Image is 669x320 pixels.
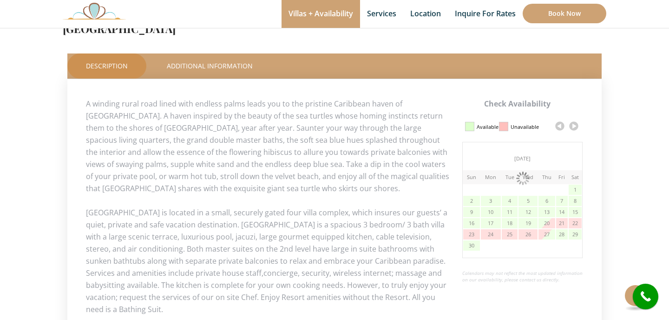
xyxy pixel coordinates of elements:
[86,98,583,194] p: A winding rural road lined with endless palms leads you to the pristine Caribbean haven of [GEOGR...
[148,53,271,79] a: Additional Information
[63,21,176,36] a: [GEOGRAPHIC_DATA]
[63,2,126,20] img: Awesome Logo
[633,284,658,309] a: call
[511,119,539,135] div: Unavailable
[67,53,146,79] a: Description
[477,119,498,135] div: Available
[635,286,656,307] i: call
[86,207,583,315] p: [GEOGRAPHIC_DATA] is located in a small, securely gated four villa complex, which insures our gue...
[523,4,606,23] a: Book Now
